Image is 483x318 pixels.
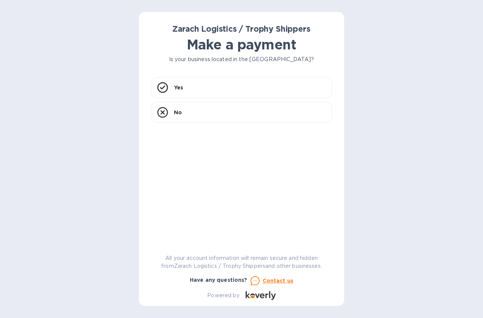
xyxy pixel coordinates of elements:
[190,277,248,283] b: Have any questions?
[151,55,332,63] p: Is your business located in the [GEOGRAPHIC_DATA]?
[172,24,310,34] b: Zarach Logistics / Trophy Shippers
[207,292,239,300] p: Powered by
[174,109,182,116] p: No
[151,254,332,270] p: All your account information will remain secure and hidden from Zarach Logistics / Trophy Shipper...
[174,84,183,91] p: Yes
[263,278,294,284] u: Contact us
[151,37,332,52] h1: Make a payment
